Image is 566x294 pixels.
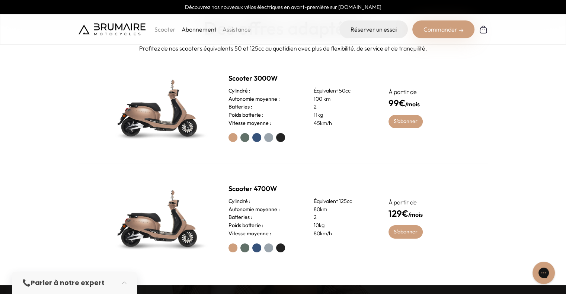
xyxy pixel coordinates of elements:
[314,111,371,119] p: 11kg
[228,222,263,230] h3: Poids batterie :
[529,259,559,287] iframe: Gorgias live chat messenger
[228,73,371,84] h2: Scooter 3000W
[314,206,371,214] p: 80km
[388,115,423,128] a: S'abonner
[107,71,211,145] img: Scooter Brumaire vert
[228,87,250,95] h3: Cylindré :
[388,198,460,207] p: À partir de
[223,26,251,33] a: Assistance
[154,25,176,34] p: Scooter
[314,119,371,127] p: 45km/h
[79,23,146,35] img: Brumaire Motocycles
[314,222,371,230] p: 10kg
[228,103,252,111] h3: Batteries :
[388,96,460,110] h4: /mois
[314,87,371,95] p: Équivalent 50cc
[388,208,408,219] span: 129€
[6,44,560,53] p: Profitez de nos scooters équivalents 50 et 125cc au quotidien avec plus de flexibilité, de servic...
[228,206,280,214] h3: Autonomie moyenne :
[479,25,488,34] img: Panier
[228,95,280,103] h3: Autonomie moyenne :
[388,207,460,220] h4: /mois
[107,181,211,255] img: Scooter Brumaire vert
[314,213,371,222] p: 2
[314,197,371,206] p: Équivalent 125cc
[228,111,263,119] h3: Poids batterie :
[228,184,371,194] h2: Scooter 4700W
[459,28,463,33] img: right-arrow-2.png
[228,119,271,127] h3: Vitesse moyenne :
[228,197,250,206] h3: Cylindré :
[412,20,474,38] div: Commander
[388,97,405,109] span: 99€
[388,225,423,239] a: S'abonner
[228,230,271,238] h3: Vitesse moyenne :
[228,213,252,222] h3: Batteries :
[388,87,460,96] p: À partir de
[314,95,371,103] p: 100 km
[182,26,217,33] a: Abonnement
[314,103,371,111] p: 2
[314,230,371,238] p: 80km/h
[339,20,408,38] a: Réserver un essai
